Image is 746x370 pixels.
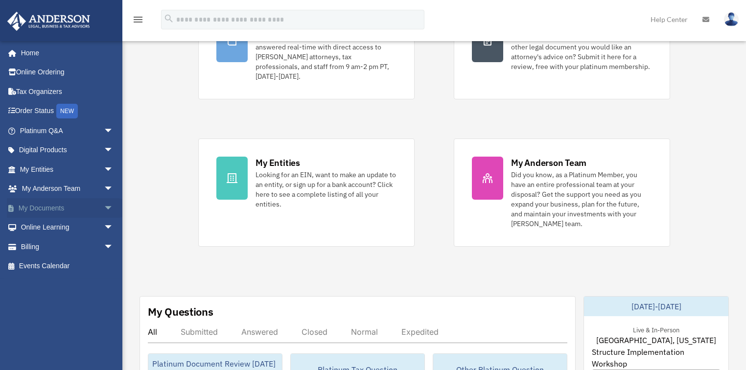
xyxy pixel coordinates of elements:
div: Submitted [181,327,218,337]
a: My Anderson Team Did you know, as a Platinum Member, you have an entire professional team at your... [454,139,670,247]
div: All [148,327,157,337]
span: Structure Implementation Workshop [592,346,721,370]
div: Looking for an EIN, want to make an update to an entity, or sign up for a bank account? Click her... [256,170,396,209]
a: Online Learningarrow_drop_down [7,218,128,237]
img: Anderson Advisors Platinum Portal [4,12,93,31]
span: arrow_drop_down [104,198,123,218]
a: Digital Productsarrow_drop_down [7,140,128,160]
div: Did you know, as a Platinum Member, you have an entire professional team at your disposal? Get th... [511,170,652,229]
div: My Anderson Team [511,157,586,169]
span: [GEOGRAPHIC_DATA], [US_STATE] [596,334,716,346]
a: My Anderson Teamarrow_drop_down [7,179,128,199]
a: Platinum Knowledge Room Further your learning and get your questions answered real-time with dire... [198,1,415,99]
i: search [163,13,174,24]
a: menu [132,17,144,25]
a: Online Ordering [7,63,128,82]
a: Events Calendar [7,256,128,276]
span: arrow_drop_down [104,121,123,141]
div: Do you have a contract, rental agreement, or other legal document you would like an attorney's ad... [511,32,652,71]
div: My Entities [256,157,300,169]
div: Live & In-Person [625,324,687,334]
a: Order StatusNEW [7,101,128,121]
a: Tax Organizers [7,82,128,101]
div: Expedited [401,327,439,337]
span: arrow_drop_down [104,179,123,199]
a: My Entitiesarrow_drop_down [7,160,128,179]
div: [DATE]-[DATE] [584,297,728,316]
div: NEW [56,104,78,118]
div: Answered [241,327,278,337]
div: My Questions [148,304,213,319]
span: arrow_drop_down [104,160,123,180]
a: Contract Reviews Do you have a contract, rental agreement, or other legal document you would like... [454,1,670,99]
span: arrow_drop_down [104,140,123,161]
img: User Pic [724,12,739,26]
a: My Entities Looking for an EIN, want to make an update to an entity, or sign up for a bank accoun... [198,139,415,247]
div: Closed [302,327,327,337]
span: arrow_drop_down [104,218,123,238]
span: arrow_drop_down [104,237,123,257]
a: Platinum Q&Aarrow_drop_down [7,121,128,140]
i: menu [132,14,144,25]
a: Billingarrow_drop_down [7,237,128,256]
div: Further your learning and get your questions answered real-time with direct access to [PERSON_NAM... [256,32,396,81]
div: Normal [351,327,378,337]
a: My Documentsarrow_drop_down [7,198,128,218]
a: Home [7,43,123,63]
